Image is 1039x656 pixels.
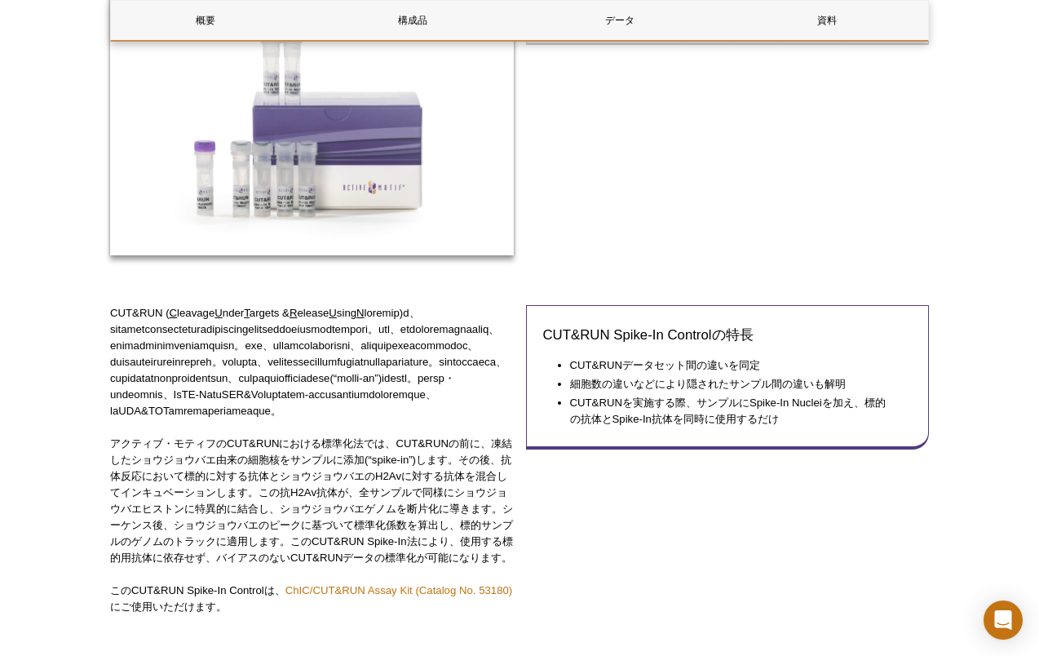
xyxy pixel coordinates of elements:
u: R [290,307,298,319]
h3: CUT&RUN Spike-In Controlの特長 [543,326,913,345]
li: 細胞数の違いなどにより隠されたサンプル間の違いも解明 [570,376,896,392]
div: Open Intercom Messenger [984,601,1023,640]
p: このCUT&RUN Spike-In Controlは、 にご使用いただけます。 [110,583,514,615]
p: アクティブ・モティフのCUT&RUNにおける標準化法では、CUT&RUNの前に、凍結したショウジョウバエ由来の細胞核をサンプルに添加(“spike-in”)します。その後、抗体反応において標的に... [110,436,514,566]
a: 資料 [732,1,921,40]
u: U [329,307,337,319]
a: ChIC/CUT&RUN Assay Kit (Catalog No. 53180) [285,584,513,596]
u: C [170,307,178,319]
u: U [214,307,223,319]
u: T [244,307,250,319]
li: CUT&RUNデータセット間の違いを同定 [570,357,896,374]
a: データ [525,1,714,40]
p: CUT&RUN ( leavage nder argets & elease sing loremip)d、sitametconsecteturadipiscingelitseddoeiusmo... [110,305,514,419]
u: N [356,307,365,319]
a: 概要 [111,1,299,40]
li: CUT&RUNを実施する際、サンプルにSpike-In Nucleiを加え、標的の抗体とSpike-In抗体を同時に使用するだけ [570,395,896,428]
a: 構成品 [318,1,506,40]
